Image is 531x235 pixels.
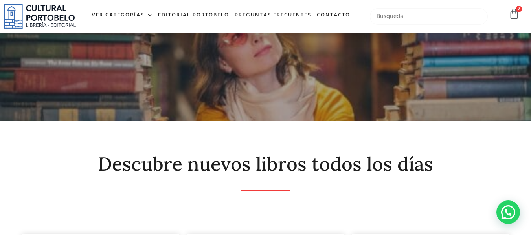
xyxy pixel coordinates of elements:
[22,154,509,175] h2: Descubre nuevos libros todos los días
[509,8,520,20] a: 0
[314,7,353,24] a: Contacto
[516,6,522,12] span: 0
[496,200,520,224] div: WhatsApp contact
[232,7,314,24] a: Preguntas frecuentes
[89,7,155,24] a: Ver Categorías
[155,7,232,24] a: Editorial Portobelo
[370,8,488,25] input: Búsqueda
